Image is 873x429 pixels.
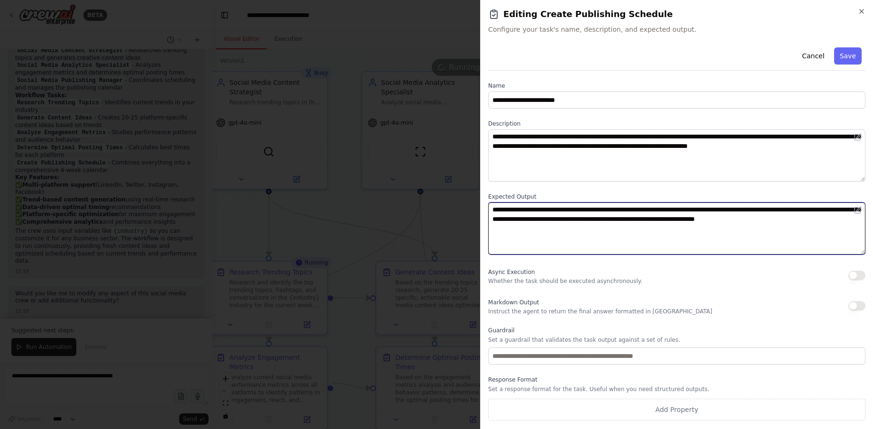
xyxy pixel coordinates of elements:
p: Set a guardrail that validates the task output against a set of rules. [488,336,865,344]
button: Save [834,47,862,64]
label: Name [488,82,865,90]
button: Open in editor [852,131,864,143]
label: Description [488,120,865,128]
span: Async Execution [488,269,535,275]
span: Configure your task's name, description, and expected output. [488,25,865,34]
h2: Editing Create Publishing Schedule [488,8,865,21]
button: Cancel [796,47,830,64]
p: Whether the task should be executed asynchronously. [488,277,642,285]
p: Instruct the agent to return the final answer formatted in [GEOGRAPHIC_DATA] [488,308,712,315]
label: Expected Output [488,193,865,201]
label: Response Format [488,376,865,383]
button: Open in editor [852,204,864,216]
button: Add Property [488,399,865,420]
span: Markdown Output [488,299,539,306]
label: Guardrail [488,327,865,334]
p: Set a response format for the task. Useful when you need structured outputs. [488,385,865,393]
